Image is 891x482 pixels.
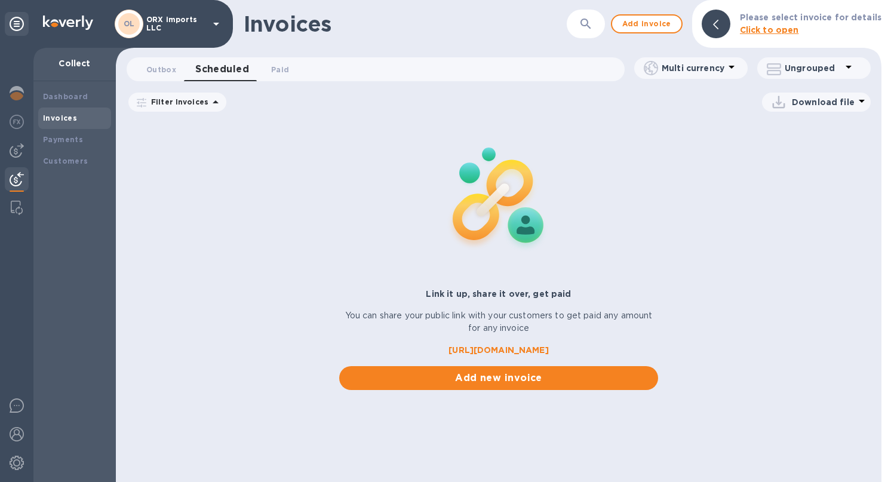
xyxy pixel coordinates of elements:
a: [URL][DOMAIN_NAME] [339,344,658,357]
p: Collect [43,57,106,69]
p: Link it up, share it over, get paid [339,288,658,300]
b: Click to open [740,25,799,35]
b: Invoices [43,113,77,122]
img: Foreign exchange [10,115,24,129]
b: Customers [43,156,88,165]
p: Filter Invoices [146,97,208,107]
div: Unpin categories [5,12,29,36]
span: Scheduled [195,61,249,78]
p: Download file [792,96,855,108]
span: Outbox [146,63,176,76]
p: You can share your public link with your customers to get paid any amount for any invoice [339,309,658,334]
h1: Invoices [244,11,331,36]
b: Payments [43,135,83,144]
b: Please select invoice for details [740,13,881,22]
b: OL [124,19,135,28]
b: [URL][DOMAIN_NAME] [448,345,548,355]
img: Logo [43,16,93,30]
p: Multi currency [662,62,724,74]
span: Paid [271,63,289,76]
button: Add invoice [611,14,683,33]
p: ORX imports LLC [146,16,206,32]
span: Add new invoice [349,371,649,385]
b: Dashboard [43,92,88,101]
p: Ungrouped [785,62,841,74]
button: Add new invoice [339,366,658,390]
span: Add invoice [622,17,672,31]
